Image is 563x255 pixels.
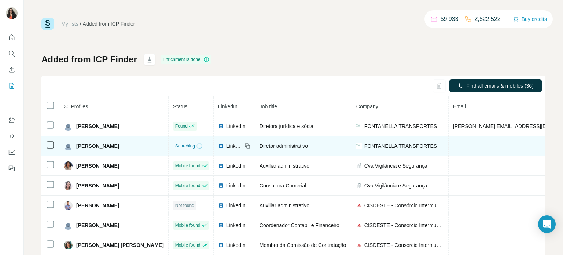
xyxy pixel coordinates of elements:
span: LinkedIn [218,103,238,109]
img: Avatar [64,142,73,150]
span: LinkedIn [226,222,246,229]
span: [PERSON_NAME] [76,162,119,170]
img: Avatar [64,221,73,230]
img: LinkedIn logo [218,143,224,149]
p: 59,933 [441,15,459,23]
span: Mobile found [175,182,200,189]
img: Avatar [64,161,73,170]
span: [PERSON_NAME] [PERSON_NAME] [76,241,164,249]
span: LinkedIn [226,123,246,130]
div: Open Intercom Messenger [538,215,556,233]
span: Company [356,103,378,109]
span: Mobile found [175,163,200,169]
span: CISDESTE - Consórcio Intermunicipal de Saúde do Sudeste de [GEOGRAPHIC_DATA] [364,202,444,209]
button: Search [6,47,18,60]
img: Avatar [6,7,18,19]
span: Membro da Comissão de Contratação [260,242,346,248]
span: Coordenador Contábil e Financeiro [260,222,339,228]
button: Use Surfe on LinkedIn [6,113,18,127]
img: Surfe Logo [41,18,54,30]
span: [PERSON_NAME] [76,222,119,229]
li: / [80,20,81,28]
button: Quick start [6,31,18,44]
a: My lists [61,21,78,27]
div: Added from ICP Finder [83,20,135,28]
button: Enrich CSV [6,63,18,76]
span: [PERSON_NAME] [76,123,119,130]
span: CISDESTE - Consórcio Intermunicipal de Saúde do Sudeste de [GEOGRAPHIC_DATA] [364,241,444,249]
h1: Added from ICP Finder [41,54,137,65]
button: Buy credits [513,14,547,24]
span: Cva Vigilância e Segurança [364,182,427,189]
span: LinkedIn [226,241,246,249]
span: Find all emails & mobiles (36) [466,82,534,90]
button: Feedback [6,162,18,175]
span: CISDESTE - Consórcio Intermunicipal de Saúde do Sudeste de [GEOGRAPHIC_DATA] [364,222,444,229]
span: FONTANELLA TRANSPORTES [364,123,437,130]
img: company-logo [356,242,362,248]
span: Searching [175,143,195,149]
span: LinkedIn [226,182,246,189]
span: Mobile found [175,242,200,248]
span: [PERSON_NAME] [76,142,119,150]
span: Diretor administrativo [260,143,308,149]
span: 36 Profiles [64,103,88,109]
img: Avatar [64,181,73,190]
img: Avatar [64,122,73,131]
span: Email [453,103,466,109]
span: [PERSON_NAME] [76,202,119,209]
img: LinkedIn logo [218,123,224,129]
span: Found [175,123,188,130]
p: 2,522,522 [475,15,501,23]
span: Status [173,103,188,109]
span: LinkedIn [226,162,246,170]
span: Not found [175,202,194,209]
span: Mobile found [175,222,200,229]
img: company-logo [356,203,362,208]
img: LinkedIn logo [218,242,224,248]
img: LinkedIn logo [218,183,224,189]
img: company-logo [356,222,362,228]
button: Dashboard [6,146,18,159]
button: Use Surfe API [6,130,18,143]
div: Enrichment is done [161,55,211,64]
button: Find all emails & mobiles (36) [449,79,542,92]
img: LinkedIn logo [218,222,224,228]
img: Avatar [64,201,73,210]
span: FONTANELLA TRANSPORTES [364,142,437,150]
img: LinkedIn logo [218,203,224,208]
img: company-logo [356,143,362,149]
img: company-logo [356,123,362,129]
img: Avatar [64,241,73,249]
span: [PERSON_NAME] [76,182,119,189]
span: LinkedIn [226,202,246,209]
span: Consultora Comerial [260,183,306,189]
span: Cva Vigilância e Segurança [364,162,427,170]
img: LinkedIn logo [218,163,224,169]
span: Auxiliar administrativo [260,203,309,208]
span: Job title [260,103,277,109]
button: My lists [6,79,18,92]
span: Auxiliar administrativo [260,163,309,169]
span: Diretora jurídica e sócia [260,123,313,129]
span: LinkedIn [226,142,242,150]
